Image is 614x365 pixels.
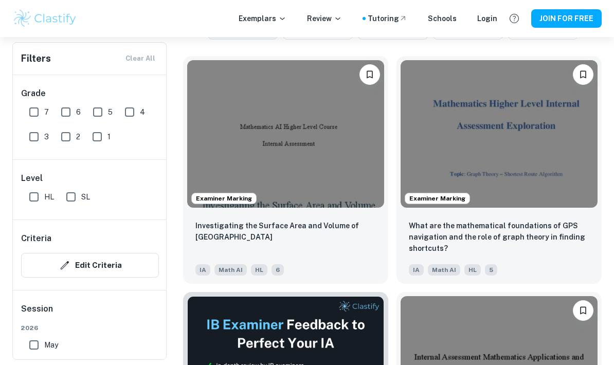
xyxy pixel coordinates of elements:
h6: Session [21,303,159,323]
span: IA [409,264,424,276]
a: Examiner MarkingPlease log in to bookmark exemplarsWhat are the mathematical foundations of GPS n... [396,56,602,284]
span: 4 [140,106,145,118]
h6: Grade [21,87,159,100]
a: Tutoring [368,13,407,24]
button: Please log in to bookmark exemplars [359,64,380,85]
span: 5 [108,106,113,118]
span: HL [44,191,54,203]
span: 2026 [21,323,159,333]
span: Examiner Marking [192,194,256,203]
img: Math AI IA example thumbnail: What are the mathematical foundations of [401,60,598,208]
a: Login [477,13,497,24]
p: Review [307,13,342,24]
a: Examiner MarkingPlease log in to bookmark exemplarsInvestigating the Surface Area and Volume of L... [183,56,388,284]
span: Math AI [428,264,460,276]
span: Examiner Marking [405,194,469,203]
button: Please log in to bookmark exemplars [573,300,593,321]
h6: Level [21,172,159,185]
p: What are the mathematical foundations of GPS navigation and the role of graph theory in finding s... [409,220,589,254]
span: 5 [485,264,497,276]
button: Edit Criteria [21,253,159,278]
p: Investigating the Surface Area and Volume of Lake Titicaca [195,220,376,243]
span: 6 [76,106,81,118]
button: Please log in to bookmark exemplars [573,64,593,85]
p: Exemplars [239,13,286,24]
span: 6 [272,264,284,276]
span: HL [464,264,481,276]
span: Math AI [214,264,247,276]
span: 1 [107,131,111,142]
h6: Criteria [21,232,51,245]
h6: Filters [21,51,51,66]
span: 2 [76,131,80,142]
span: 7 [44,106,49,118]
img: Clastify logo [12,8,78,29]
button: JOIN FOR FREE [531,9,602,28]
button: Help and Feedback [505,10,523,27]
img: Math AI IA example thumbnail: Investigating the Surface Area and Volum [187,60,384,208]
span: SL [81,191,90,203]
span: May [44,339,58,351]
a: Schools [428,13,457,24]
span: IA [195,264,210,276]
span: HL [251,264,267,276]
span: 3 [44,131,49,142]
